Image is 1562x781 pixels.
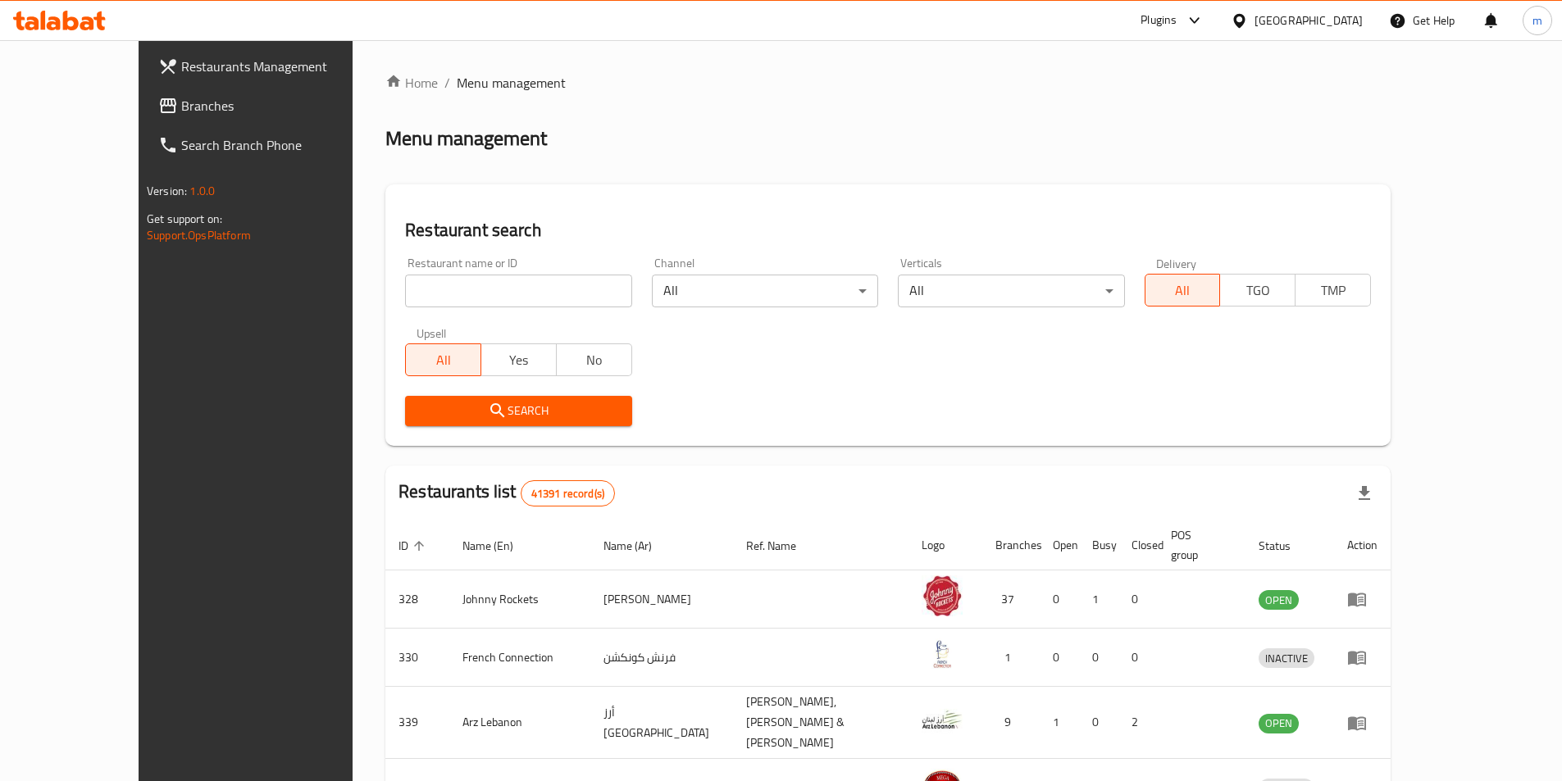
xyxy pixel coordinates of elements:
th: Logo [909,520,982,570]
th: Closed [1118,520,1158,570]
th: Open [1040,520,1079,570]
label: Delivery [1156,257,1197,269]
span: OPEN [1259,591,1299,610]
td: أرز [GEOGRAPHIC_DATA] [590,687,733,759]
span: INACTIVE [1259,649,1314,668]
span: POS group [1171,525,1226,565]
span: Restaurants Management [181,57,386,76]
td: [PERSON_NAME] [590,570,733,629]
td: 0 [1079,629,1118,687]
td: 0 [1040,570,1079,629]
span: Branches [181,96,386,116]
span: Search [418,401,618,421]
td: 0 [1040,629,1079,687]
td: 0 [1079,687,1118,759]
span: TMP [1302,279,1364,302]
a: Branches [145,86,399,125]
h2: Restaurant search [405,218,1371,243]
span: OPEN [1259,714,1299,733]
h2: Menu management [385,125,547,152]
img: French Connection [922,633,963,674]
td: 330 [385,629,449,687]
td: 1 [982,629,1040,687]
td: 37 [982,570,1040,629]
td: 339 [385,687,449,759]
div: Total records count [521,480,615,506]
td: Johnny Rockets [449,570,590,629]
div: Menu [1347,713,1378,733]
input: Search for restaurant name or ID.. [405,275,631,307]
td: 2 [1118,687,1158,759]
img: Johnny Rockets [922,575,963,616]
th: Busy [1079,520,1118,570]
div: OPEN [1259,714,1299,733]
h2: Restaurants list [398,479,615,506]
span: Search Branch Phone [181,135,386,155]
button: All [405,343,481,376]
td: [PERSON_NAME],[PERSON_NAME] & [PERSON_NAME] [733,687,909,759]
th: Action [1334,520,1391,570]
button: All [1145,274,1221,306]
span: Get support on: [147,208,222,229]
a: Support.OpsPlatform [147,225,251,246]
div: Menu [1347,589,1378,609]
td: 0 [1118,570,1158,629]
span: Version: [147,180,187,202]
span: 41391 record(s) [521,486,614,502]
div: Plugins [1141,11,1177,30]
li: / [444,73,450,93]
span: m [1532,11,1542,30]
span: No [563,348,626,372]
td: 9 [982,687,1040,759]
button: TGO [1219,274,1296,306]
button: Search [405,396,631,426]
td: 1 [1040,687,1079,759]
div: Menu [1347,647,1378,667]
span: 1.0.0 [189,180,215,202]
span: TGO [1227,279,1289,302]
span: Yes [488,348,550,372]
label: Upsell [417,327,447,338]
span: ID [398,536,430,556]
div: All [898,275,1124,307]
div: All [652,275,878,307]
td: 0 [1118,629,1158,687]
span: Name (En) [462,536,535,556]
td: 328 [385,570,449,629]
span: All [1152,279,1214,302]
img: Arz Lebanon [922,699,963,740]
a: Search Branch Phone [145,125,399,165]
span: All [412,348,475,372]
td: Arz Lebanon [449,687,590,759]
div: OPEN [1259,590,1299,610]
a: Home [385,73,438,93]
td: 1 [1079,570,1118,629]
th: Branches [982,520,1040,570]
span: Name (Ar) [603,536,673,556]
div: [GEOGRAPHIC_DATA] [1255,11,1363,30]
nav: breadcrumb [385,73,1391,93]
div: INACTIVE [1259,648,1314,668]
div: Export file [1345,474,1384,513]
button: No [556,343,632,376]
button: Yes [480,343,557,376]
span: Menu management [457,73,566,93]
span: Status [1259,536,1312,556]
button: TMP [1295,274,1371,306]
td: فرنش كونكشن [590,629,733,687]
td: French Connection [449,629,590,687]
span: Ref. Name [746,536,817,556]
a: Restaurants Management [145,47,399,86]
